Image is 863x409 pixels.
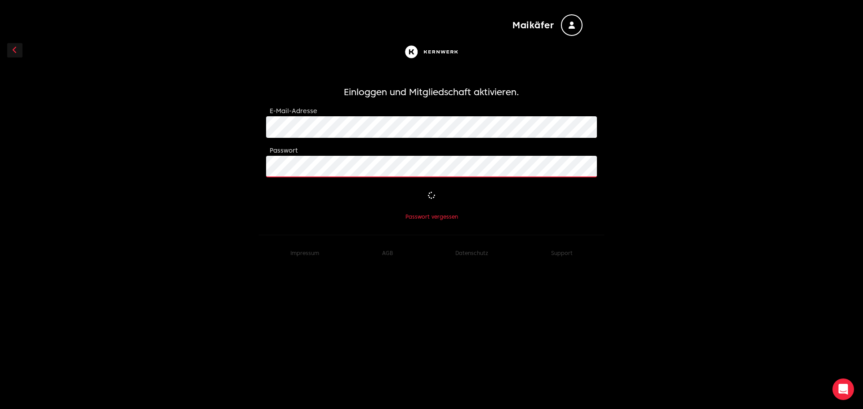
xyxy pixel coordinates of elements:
span: Maikäfer [512,19,554,31]
button: Maikäfer [512,14,583,36]
img: Kernwerk® [403,43,460,61]
button: Support [551,250,573,257]
label: E-Mail-Adresse [270,107,317,114]
div: Open Intercom Messenger [832,378,854,400]
label: Passwort [270,147,298,154]
a: AGB [382,250,393,256]
h1: Einloggen und Mitgliedschaft aktivieren. [266,86,597,98]
a: Impressum [290,250,319,256]
button: Passwort vergessen [405,213,458,220]
a: Datenschutz [455,250,488,256]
